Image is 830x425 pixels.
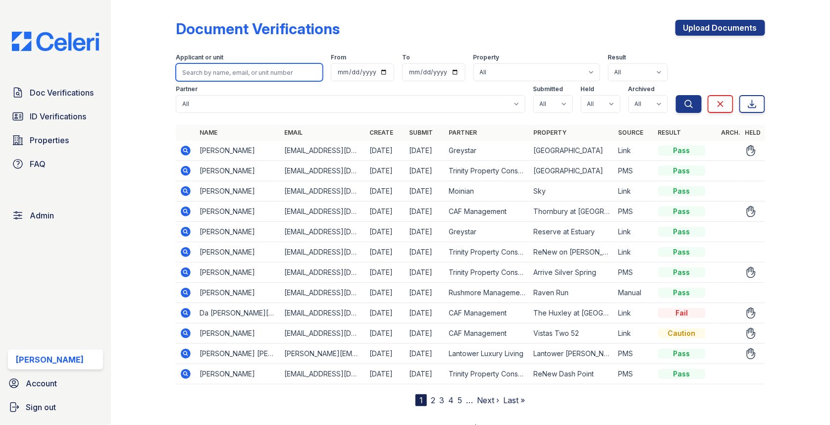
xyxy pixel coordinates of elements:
[30,134,69,146] span: Properties
[445,242,529,263] td: Trinity Property Consultants
[4,32,107,51] img: CE_Logo_Blue-a8612792a0a2168367f1c8372b55b34899dd931a85d93a1a3d3e32e68fde9ad4.png
[445,222,529,242] td: Greystar
[8,206,103,225] a: Admin
[658,186,706,196] div: Pass
[615,323,654,344] td: Link
[30,87,94,99] span: Doc Verifications
[658,288,706,298] div: Pass
[581,85,595,93] label: Held
[365,141,405,161] td: [DATE]
[365,222,405,242] td: [DATE]
[503,395,525,405] a: Last »
[196,141,280,161] td: [PERSON_NAME]
[405,263,445,283] td: [DATE]
[658,328,706,338] div: Caution
[477,395,499,405] a: Next ›
[176,20,340,38] div: Document Verifications
[449,129,477,136] a: Partner
[529,202,614,222] td: Thornbury at [GEOGRAPHIC_DATA]
[281,181,365,202] td: [EMAIL_ADDRESS][DOMAIN_NAME]
[281,263,365,283] td: [EMAIL_ADDRESS][DOMAIN_NAME]
[615,344,654,364] td: PMS
[405,202,445,222] td: [DATE]
[415,394,427,406] div: 1
[445,344,529,364] td: Lantower Luxury Living
[658,146,706,156] div: Pass
[431,395,435,405] a: 2
[402,53,410,61] label: To
[196,161,280,181] td: [PERSON_NAME]
[608,53,626,61] label: Result
[615,242,654,263] td: Link
[281,242,365,263] td: [EMAIL_ADDRESS][DOMAIN_NAME]
[445,303,529,323] td: CAF Management
[675,20,765,36] a: Upload Documents
[466,394,473,406] span: …
[365,303,405,323] td: [DATE]
[529,323,614,344] td: Vistas Two 52
[281,141,365,161] td: [EMAIL_ADDRESS][DOMAIN_NAME]
[529,161,614,181] td: [GEOGRAPHIC_DATA]
[458,395,462,405] a: 5
[281,161,365,181] td: [EMAIL_ADDRESS][DOMAIN_NAME]
[529,242,614,263] td: ReNew on [PERSON_NAME]
[196,202,280,222] td: [PERSON_NAME]
[176,63,323,81] input: Search by name, email, or unit number
[30,110,86,122] span: ID Verifications
[196,344,280,364] td: [PERSON_NAME] [PERSON_NAME]
[405,364,445,384] td: [DATE]
[529,181,614,202] td: Sky
[533,129,567,136] a: Property
[281,303,365,323] td: [EMAIL_ADDRESS][DOMAIN_NAME]
[658,227,706,237] div: Pass
[745,129,761,136] a: Held
[30,210,54,221] span: Admin
[405,242,445,263] td: [DATE]
[196,364,280,384] td: [PERSON_NAME]
[365,344,405,364] td: [DATE]
[176,53,223,61] label: Applicant or unit
[658,207,706,216] div: Pass
[4,397,107,417] button: Sign out
[196,263,280,283] td: [PERSON_NAME]
[658,308,706,318] div: Fail
[445,323,529,344] td: CAF Management
[16,354,84,366] div: [PERSON_NAME]
[281,202,365,222] td: [EMAIL_ADDRESS][DOMAIN_NAME]
[30,158,46,170] span: FAQ
[365,263,405,283] td: [DATE]
[196,283,280,303] td: [PERSON_NAME]
[409,129,433,136] a: Submit
[196,222,280,242] td: [PERSON_NAME]
[176,85,198,93] label: Partner
[196,181,280,202] td: [PERSON_NAME]
[405,344,445,364] td: [DATE]
[8,154,103,174] a: FAQ
[448,395,454,405] a: 4
[4,373,107,393] a: Account
[615,181,654,202] td: Link
[615,303,654,323] td: Link
[445,202,529,222] td: CAF Management
[529,344,614,364] td: Lantower [PERSON_NAME] Crossroads
[26,401,56,413] span: Sign out
[533,85,564,93] label: Submitted
[405,181,445,202] td: [DATE]
[529,141,614,161] td: [GEOGRAPHIC_DATA]
[281,364,365,384] td: [EMAIL_ADDRESS][DOMAIN_NAME]
[615,161,654,181] td: PMS
[405,222,445,242] td: [DATE]
[529,222,614,242] td: Reserve at Estuary
[196,303,280,323] td: Da [PERSON_NAME][US_STATE]
[529,364,614,384] td: ReNew Dash Point
[445,364,529,384] td: Trinity Property Consultants
[658,349,706,359] div: Pass
[196,242,280,263] td: [PERSON_NAME]
[445,181,529,202] td: Moinian
[281,222,365,242] td: [EMAIL_ADDRESS][DOMAIN_NAME]
[445,141,529,161] td: Greystar
[722,129,741,136] a: Arch.
[445,263,529,283] td: Trinity Property Consultants
[529,263,614,283] td: Arrive Silver Spring
[615,364,654,384] td: PMS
